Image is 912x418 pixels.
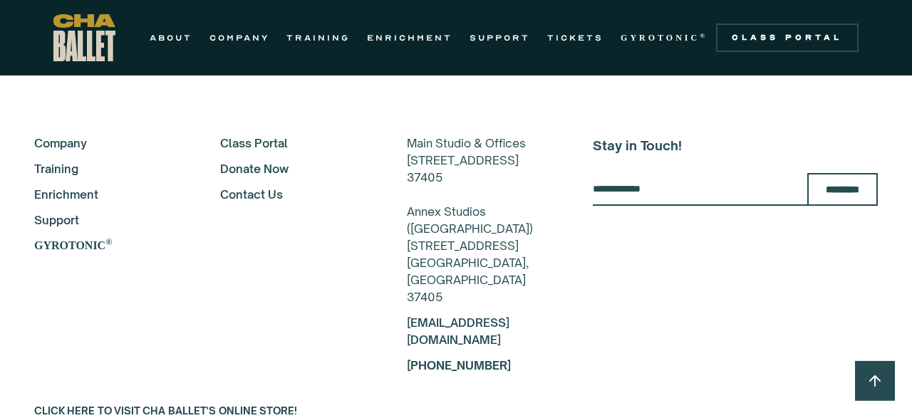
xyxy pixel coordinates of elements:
a: ENRICHMENT [367,29,452,46]
div: Class Portal [725,32,850,43]
strong: GYROTONIC [621,33,700,43]
a: Class Portal [220,135,368,152]
a: ABOUT [150,29,192,46]
a: TRAINING [286,29,350,46]
a: [EMAIL_ADDRESS][DOMAIN_NAME] [407,315,509,347]
sup: ® [105,237,112,247]
a: Enrichment [34,186,182,203]
a: TICKETS [547,29,603,46]
form: Email Form [593,173,878,206]
strong: GYROTONIC [34,239,105,251]
div: Main Studio & Offices [STREET_ADDRESS] 37405 Annex Studios ([GEOGRAPHIC_DATA]) [STREET_ADDRESS] [... [407,135,554,305]
a: CLICK HERE TO VISIT CHA BALLET'S ONLINE STORE! [34,404,297,417]
a: COMPANY [209,29,269,46]
a: GYROTONIC® [34,237,182,254]
a: Class Portal [716,23,859,52]
h5: Stay in Touch! [593,135,878,156]
a: [PHONE_NUMBER] [407,358,511,372]
a: GYROTONIC® [621,29,708,46]
a: SUPPORT [470,29,530,46]
a: home [53,14,115,61]
sup: ® [700,32,708,39]
a: Company [34,135,182,152]
a: Support [34,211,182,229]
a: Contact Us [220,186,368,203]
a: Donate Now [220,160,368,177]
a: Training [34,160,182,177]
